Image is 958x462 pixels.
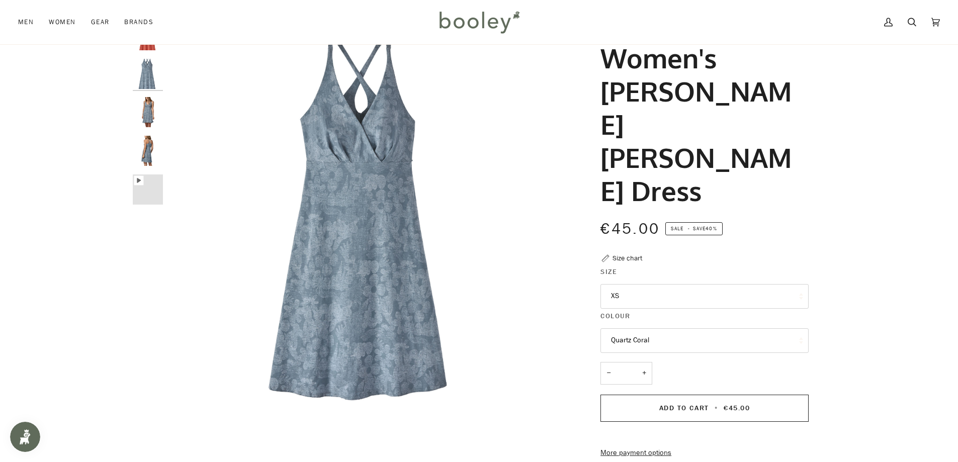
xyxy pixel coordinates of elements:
[613,253,642,263] div: Size chart
[600,447,809,458] a: More payment options
[49,17,75,27] span: Women
[600,266,617,277] span: Size
[636,362,652,385] button: +
[133,59,163,89] img: Patagonia Women's Amber Dawn Dress Channeling Spring / Light Plume Grey - Booley Galway
[600,395,809,422] button: Add to Cart • €45.00
[435,8,523,37] img: Booley
[133,136,163,166] img: Patagonia Women's Amber Dawn Dress Channeling Spring / Light Plume Grey - Booley Galway
[659,403,709,413] span: Add to Cart
[91,17,110,27] span: Gear
[124,17,153,27] span: Brands
[600,362,652,385] input: Quantity
[168,20,566,418] img: Patagonia Women&#39;s Amber Dawn Dress Channeling Spring / Light Plume Grey - Booley Galway
[133,97,163,127] img: Patagonia Women's Amber Dawn Dress Channeling Spring / Light Plume Grey - Booley Galway
[706,225,717,232] span: 40%
[18,17,34,27] span: Men
[600,41,801,208] h1: Women's [PERSON_NAME] [PERSON_NAME] Dress
[133,174,163,205] img: Patagonia Women's Amber Dawn Dress - Booley Galway
[168,20,566,418] div: Patagonia Women's Amber Dawn Dress Channeling Spring / Light Plume Grey - Booley Galway
[600,311,630,321] span: Colour
[600,219,660,239] span: €45.00
[600,284,809,309] button: XS
[665,222,723,235] span: Save
[600,362,617,385] button: −
[712,403,721,413] span: •
[685,225,693,232] em: •
[724,403,750,413] span: €45.00
[671,225,683,232] span: Sale
[10,422,40,452] iframe: Button to open loyalty program pop-up
[600,328,809,353] button: Quartz Coral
